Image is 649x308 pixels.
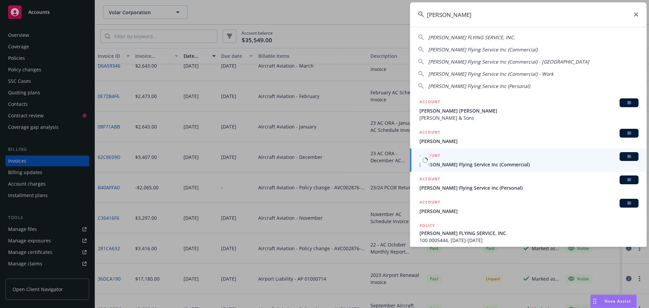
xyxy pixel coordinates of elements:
span: [PERSON_NAME] Flying Service Inc (Personal) [428,83,530,89]
span: Nova Assist [604,298,631,304]
span: [PERSON_NAME] [419,138,639,145]
span: [PERSON_NAME] Flying Service Inc (Commercial) [428,46,537,53]
h5: ACCOUNT [419,152,440,160]
h5: POLICY [419,222,435,229]
a: ACCOUNTBI[PERSON_NAME] [410,195,647,218]
span: [PERSON_NAME] Flying Service Inc (Commercial) - Work [428,71,553,77]
h5: ACCOUNT [419,129,440,137]
span: BI [622,100,636,106]
div: Drag to move [591,295,599,308]
a: ACCOUNTBI[PERSON_NAME] [PERSON_NAME][PERSON_NAME] & Sons [410,95,647,125]
span: 100 0005444, [DATE]-[DATE] [419,237,639,244]
h5: ACCOUNT [419,98,440,106]
a: ACCOUNTBI[PERSON_NAME] Flying Service Inc (Commercial) [410,148,647,172]
span: [PERSON_NAME] Flying Service Inc (Commercial) [419,161,639,168]
button: Nova Assist [590,294,637,308]
input: Search... [410,2,647,27]
h5: ACCOUNT [419,199,440,207]
span: [PERSON_NAME] & Sons [419,114,639,121]
span: BI [622,130,636,136]
span: [PERSON_NAME] Flying Service Inc (Personal) [419,184,639,191]
span: [PERSON_NAME] [PERSON_NAME] [419,107,639,114]
a: ACCOUNTBI[PERSON_NAME] Flying Service Inc (Personal) [410,172,647,195]
span: [PERSON_NAME] FLYING SERVICE, INC. [428,34,515,41]
a: POLICY[PERSON_NAME] FLYING SERVICE, INC.100 0005444, [DATE]-[DATE] [410,218,647,247]
span: [PERSON_NAME] FLYING SERVICE, INC. [419,230,639,237]
span: BI [622,153,636,160]
span: [PERSON_NAME] [419,208,639,215]
span: BI [622,200,636,206]
span: [PERSON_NAME] Flying Service Inc (Commercial) - [GEOGRAPHIC_DATA] [428,58,589,65]
span: BI [622,177,636,183]
h5: ACCOUNT [419,175,440,184]
a: ACCOUNTBI[PERSON_NAME] [410,125,647,148]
